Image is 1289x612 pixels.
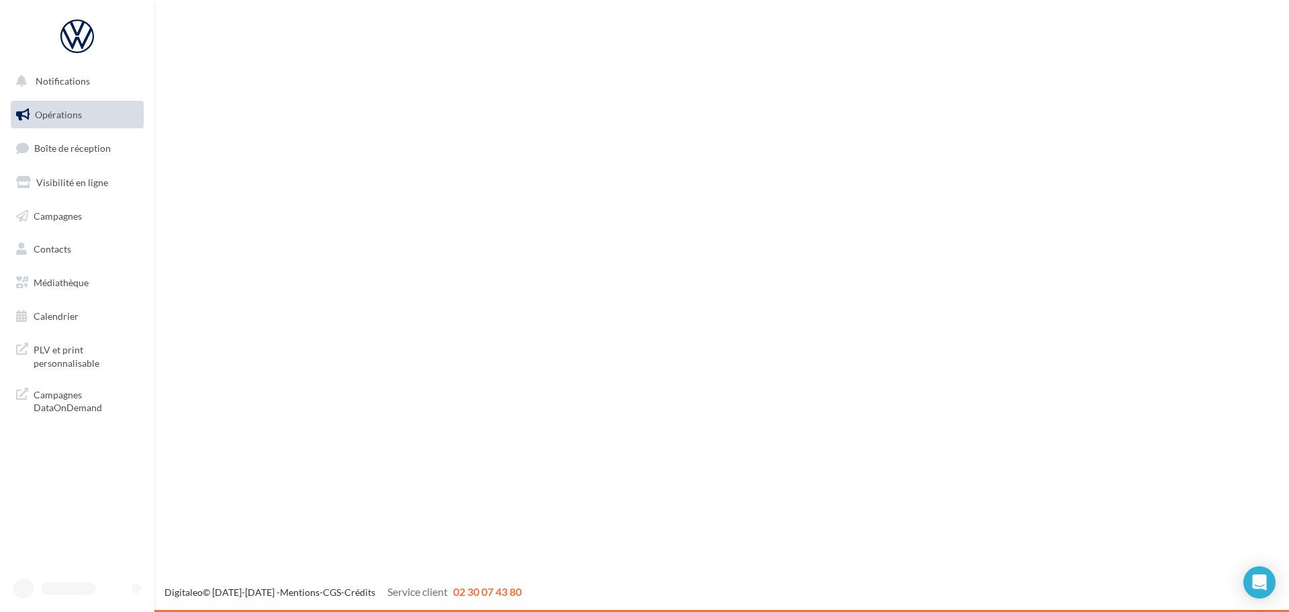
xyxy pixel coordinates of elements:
[34,310,79,322] span: Calendrier
[36,177,108,188] span: Visibilité en ligne
[453,585,522,598] span: 02 30 07 43 80
[280,586,320,598] a: Mentions
[34,142,111,154] span: Boîte de réception
[8,302,146,331] a: Calendrier
[8,335,146,375] a: PLV et print personnalisable
[34,386,138,414] span: Campagnes DataOnDemand
[34,243,71,255] span: Contacts
[323,586,341,598] a: CGS
[8,380,146,420] a: Campagnes DataOnDemand
[8,134,146,163] a: Boîte de réception
[8,269,146,297] a: Médiathèque
[36,75,90,87] span: Notifications
[344,586,375,598] a: Crédits
[8,235,146,263] a: Contacts
[164,586,522,598] span: © [DATE]-[DATE] - - -
[34,277,89,288] span: Médiathèque
[8,101,146,129] a: Opérations
[8,67,141,95] button: Notifications
[164,586,203,598] a: Digitaleo
[8,202,146,230] a: Campagnes
[35,109,82,120] span: Opérations
[8,169,146,197] a: Visibilité en ligne
[34,341,138,369] span: PLV et print personnalisable
[34,210,82,221] span: Campagnes
[1243,566,1276,599] div: Open Intercom Messenger
[387,585,448,598] span: Service client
